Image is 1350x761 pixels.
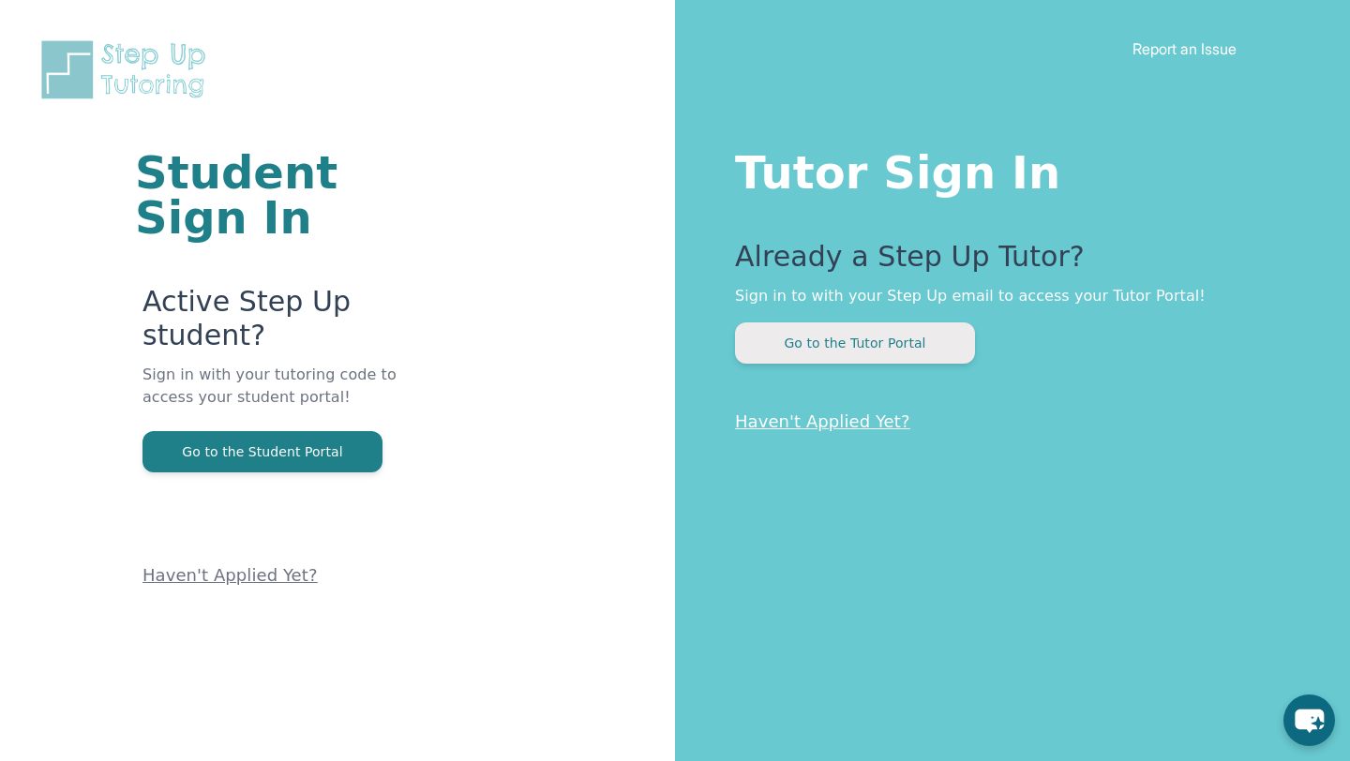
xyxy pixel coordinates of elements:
a: Report an Issue [1132,39,1237,58]
p: Already a Step Up Tutor? [735,240,1275,285]
p: Sign in to with your Step Up email to access your Tutor Portal! [735,285,1275,307]
button: Go to the Tutor Portal [735,322,975,364]
h1: Tutor Sign In [735,142,1275,195]
button: chat-button [1283,694,1335,746]
a: Haven't Applied Yet? [142,565,318,585]
h1: Student Sign In [135,150,450,240]
a: Haven't Applied Yet? [735,411,910,431]
p: Active Step Up student? [142,285,450,364]
a: Go to the Student Portal [142,442,382,460]
img: Step Up Tutoring horizontal logo [37,37,217,102]
p: Sign in with your tutoring code to access your student portal! [142,364,450,431]
button: Go to the Student Portal [142,431,382,472]
a: Go to the Tutor Portal [735,334,975,351]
